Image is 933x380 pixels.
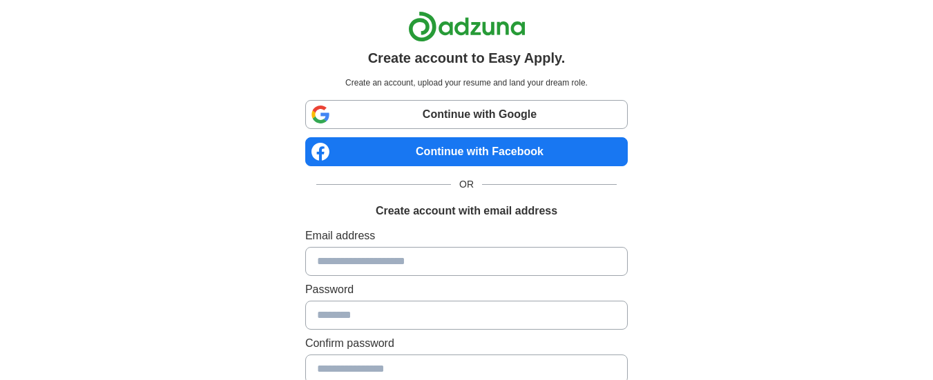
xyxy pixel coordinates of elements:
img: Adzuna logo [408,11,526,42]
a: Continue with Facebook [305,137,628,166]
label: Confirm password [305,335,628,352]
span: OR [451,177,482,192]
h1: Create account with email address [376,203,557,219]
p: Create an account, upload your resume and land your dream role. [308,77,625,89]
a: Continue with Google [305,100,628,129]
label: Password [305,281,628,298]
h1: Create account to Easy Apply. [368,48,566,68]
label: Email address [305,228,628,244]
